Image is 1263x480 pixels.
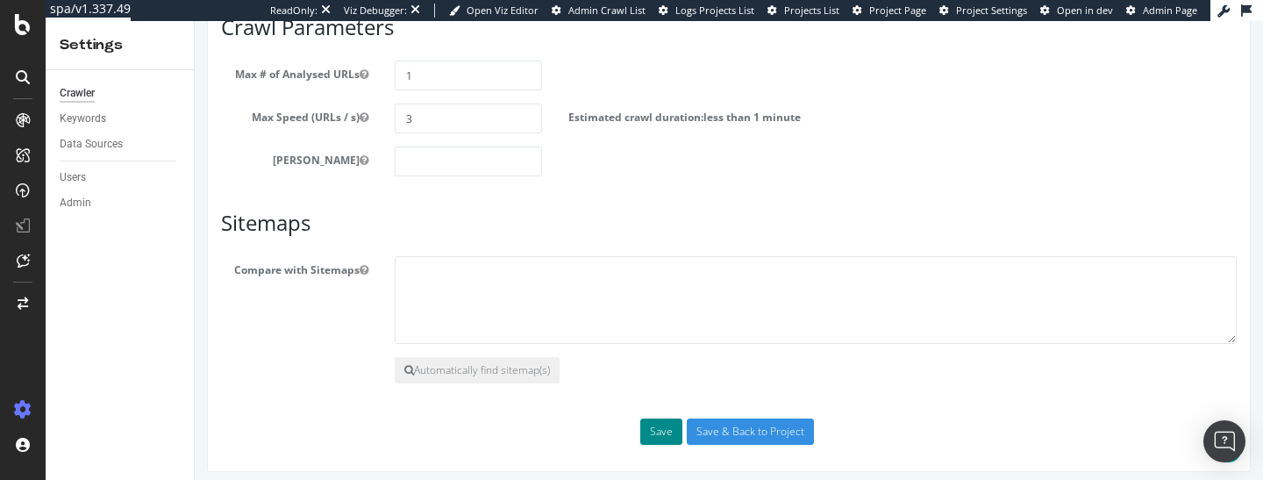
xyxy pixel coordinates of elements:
button: Max # of Analysed URLs [165,46,174,61]
a: Crawler [60,84,182,103]
div: Viz Debugger: [344,4,407,18]
button: Save [446,398,488,424]
span: Open in dev [1057,4,1113,17]
a: Admin Crawl List [552,4,646,18]
label: [PERSON_NAME] [13,125,187,147]
label: Max Speed (URLs / s) [13,82,187,104]
div: ReadOnly: [270,4,318,18]
button: Automatically find sitemap(s) [200,336,365,362]
span: Open Viz Editor [467,4,539,17]
span: Admin Crawl List [568,4,646,17]
div: Keywords [60,110,106,128]
div: Settings [60,35,180,55]
label: Estimated crawl duration: [374,82,606,104]
button: [PERSON_NAME] [165,132,174,147]
a: Project Settings [939,4,1027,18]
div: Data Sources [60,135,123,154]
a: Keywords [60,110,182,128]
span: Project Settings [956,4,1027,17]
button: Max Speed (URLs / s) [165,89,174,104]
h3: Sitemaps [26,190,1042,213]
a: Projects List [767,4,839,18]
input: Save & Back to Project [492,398,619,424]
a: Logs Projects List [659,4,754,18]
div: Users [60,168,86,187]
a: Admin Page [1126,4,1197,18]
a: Admin [60,194,182,212]
span: Project Page [869,4,926,17]
span: Logs Projects List [675,4,754,17]
label: Compare with Sitemaps [13,235,187,256]
span: Projects List [784,4,839,17]
button: Compare with Sitemaps [165,241,174,256]
a: Users [60,168,182,187]
div: Open Intercom Messenger [1203,420,1245,462]
a: Project Page [853,4,926,18]
label: Max # of Analysed URLs [13,39,187,61]
div: Admin [60,194,91,212]
a: Data Sources [60,135,182,154]
a: Open in dev [1040,4,1113,18]
div: Crawler [60,84,95,103]
a: Open Viz Editor [449,4,539,18]
span: less than 1 minute [509,89,606,104]
span: Admin Page [1143,4,1197,17]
